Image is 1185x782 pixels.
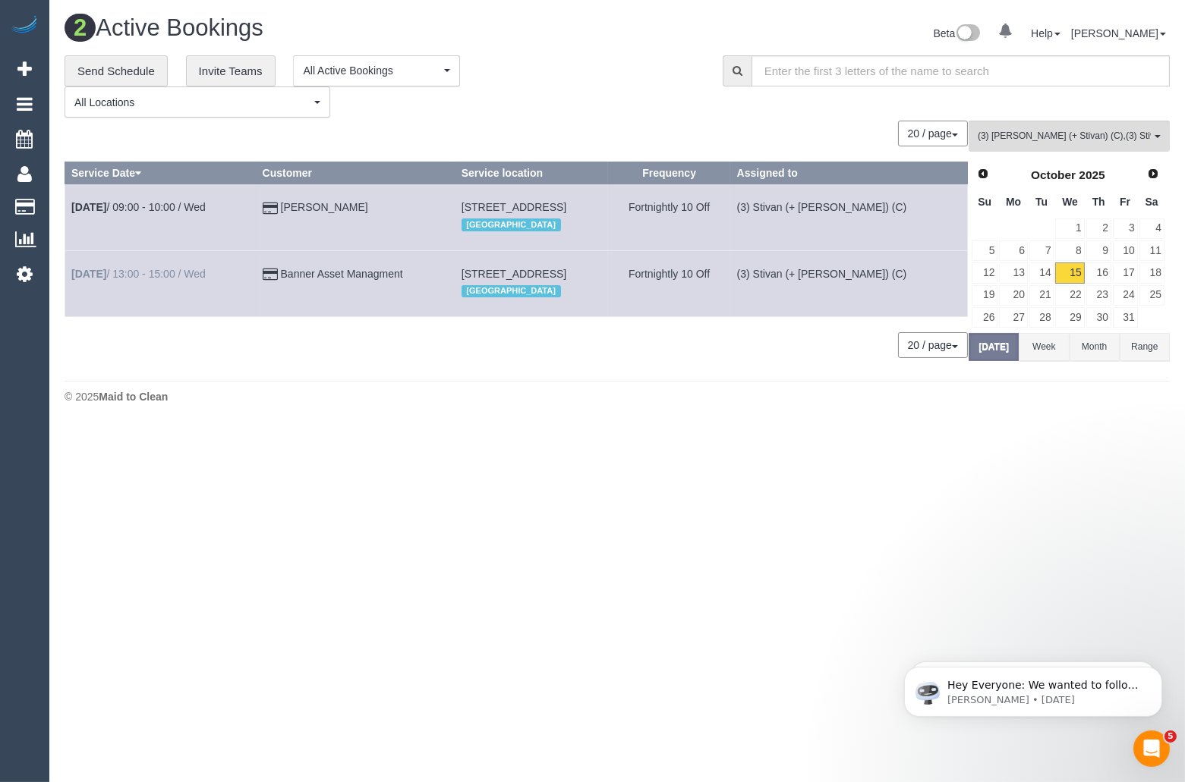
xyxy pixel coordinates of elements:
td: Schedule date [65,250,257,316]
a: 24 [1113,285,1138,306]
button: All Active Bookings [293,55,460,86]
span: 2025 [1079,168,1105,181]
td: Schedule date [65,184,257,250]
a: 23 [1086,285,1111,306]
span: [GEOGRAPHIC_DATA] [462,285,561,297]
img: Automaid Logo [9,15,39,36]
td: Customer [256,250,455,316]
a: 12 [972,262,997,283]
td: Assigned to [730,184,967,250]
a: 2 [1086,218,1111,239]
a: 30 [1086,307,1111,328]
span: Prev [977,168,989,180]
a: 3 [1113,218,1138,239]
th: Customer [256,162,455,184]
a: [PERSON_NAME] [281,201,368,213]
span: 2 [65,14,96,42]
button: Month [1070,333,1120,361]
ol: All Teams [969,121,1170,144]
b: [DATE] [71,201,106,213]
span: Friday [1120,196,1130,208]
a: Invite Teams [186,55,276,87]
a: 1 [1055,218,1084,239]
a: 18 [1139,262,1165,283]
a: Beta [934,27,981,39]
a: Send Schedule [65,55,168,87]
iframe: Intercom live chat [1133,730,1170,767]
i: Credit Card Payment [263,269,278,280]
div: Location [462,215,602,234]
a: 29 [1055,307,1084,328]
a: 10 [1113,240,1138,261]
span: Tuesday [1035,196,1048,208]
span: [STREET_ADDRESS] [462,201,566,213]
a: 9 [1086,240,1111,261]
a: Help [1031,27,1061,39]
h1: Active Bookings [65,15,606,41]
span: Saturday [1146,196,1158,208]
a: Prev [972,164,994,185]
span: Next [1147,168,1159,180]
a: 19 [972,285,997,306]
td: Service location [455,250,608,316]
td: Service location [455,184,608,250]
a: 27 [999,307,1027,328]
a: 8 [1055,240,1084,261]
span: (3) [PERSON_NAME] (+ Stivan) (C) , (3) Stivan (+ [PERSON_NAME]) (C) [978,130,1151,143]
a: 21 [1029,285,1054,306]
a: 17 [1113,262,1138,283]
th: Assigned to [730,162,967,184]
td: Frequency [608,250,730,316]
button: (3) [PERSON_NAME] (+ Stivan) (C),(3) Stivan (+ [PERSON_NAME]) (C) [969,121,1170,152]
span: Hey Everyone: We wanted to follow up and let you know we have been closely monitoring the account... [66,44,260,207]
td: Frequency [608,184,730,250]
td: Customer [256,184,455,250]
a: 26 [972,307,997,328]
span: All Locations [74,95,310,110]
a: 11 [1139,240,1165,261]
button: [DATE] [969,333,1019,361]
a: 22 [1055,285,1084,306]
th: Service location [455,162,608,184]
span: Sunday [978,196,991,208]
a: [DATE]/ 13:00 - 15:00 / Wed [71,268,206,280]
a: 6 [999,240,1027,261]
strong: Maid to Clean [99,391,168,403]
a: 20 [999,285,1027,306]
a: 15 [1055,262,1084,283]
p: Message from Ellie, sent 1w ago [66,58,262,72]
a: 28 [1029,307,1054,328]
button: Range [1120,333,1170,361]
button: 20 / page [898,121,968,146]
a: 31 [1113,307,1138,328]
th: Frequency [608,162,730,184]
th: Service Date [65,162,257,184]
a: 25 [1139,285,1165,306]
span: [GEOGRAPHIC_DATA] [462,218,561,231]
button: 20 / page [898,332,968,358]
a: 14 [1029,262,1054,283]
span: Wednesday [1062,196,1078,208]
a: 16 [1086,262,1111,283]
input: Enter the first 3 letters of the name to search [752,55,1170,86]
a: 13 [999,262,1027,283]
iframe: Intercom notifications message [881,635,1185,741]
b: [DATE] [71,268,106,280]
a: 5 [972,240,997,261]
a: 4 [1139,218,1165,239]
button: All Locations [65,86,330,118]
nav: Pagination navigation [899,121,968,146]
td: Assigned to [730,250,967,316]
div: © 2025 [65,389,1170,404]
span: [STREET_ADDRESS] [462,268,566,280]
span: Monday [1006,196,1021,208]
span: All Active Bookings [303,63,440,78]
span: Thursday [1092,196,1105,208]
div: Location [462,281,602,301]
button: Week [1019,333,1069,361]
a: Next [1142,164,1164,185]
